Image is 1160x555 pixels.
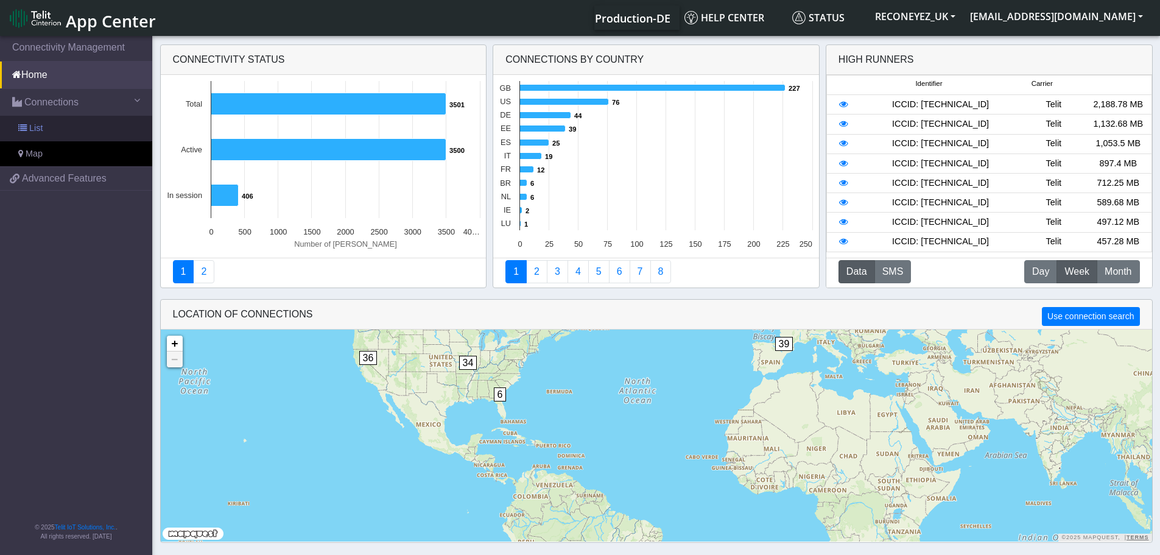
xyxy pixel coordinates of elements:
button: Day [1024,260,1057,283]
nav: Summary paging [173,260,474,283]
a: App Center [10,5,154,31]
button: [EMAIL_ADDRESS][DOMAIN_NAME] [963,5,1150,27]
text: 150 [689,239,701,249]
text: Total [185,99,202,108]
span: Month [1105,264,1131,279]
a: Connectivity status [173,260,194,283]
text: US [500,97,511,106]
div: ICCID: [TECHNICAL_ID] [860,235,1021,249]
a: Connections By Country [505,260,527,283]
button: Use connection search [1042,307,1139,326]
span: 6 [494,387,507,401]
text: IT [504,151,511,160]
img: status.svg [792,11,806,24]
span: Advanced Features [22,171,107,186]
span: Connections [24,95,79,110]
text: 250 [800,239,812,249]
text: 0 [209,227,213,236]
div: Telit [1021,157,1086,171]
text: ES [501,138,511,147]
text: 6 [530,194,534,201]
text: 125 [659,239,672,249]
div: 1,132.68 MB [1086,118,1150,131]
span: Week [1064,264,1089,279]
div: 589.68 MB [1086,196,1150,210]
a: 14 Days Trend [609,260,630,283]
text: Number of [PERSON_NAME] [294,239,397,249]
text: 3500 [437,227,454,236]
button: SMS [874,260,912,283]
text: Active [181,145,202,154]
div: Telit [1021,177,1086,190]
div: Telit [1021,235,1086,249]
a: Connections By Carrier [568,260,589,283]
button: RECONEYEZ_UK [868,5,963,27]
a: Telit IoT Solutions, Inc. [55,524,116,531]
text: FR [501,164,511,174]
a: Zoom out [167,352,183,367]
text: 25 [545,239,554,249]
text: 1 [524,221,528,228]
a: Zoom in [167,336,183,352]
text: 2000 [337,227,354,236]
text: 100 [630,239,643,249]
text: 19 [545,153,552,160]
div: Telit [1021,137,1086,150]
img: knowledge.svg [684,11,698,24]
button: Month [1097,260,1139,283]
span: 34 [459,356,477,370]
a: Your current platform instance [594,5,670,30]
span: List [29,122,43,135]
div: High Runners [838,52,914,67]
div: Telit [1021,196,1086,210]
span: Identifier [915,79,942,89]
text: 76 [612,99,619,106]
text: 175 [718,239,731,249]
text: BR [500,179,511,188]
div: ICCID: [TECHNICAL_ID] [860,98,1021,111]
button: Data [838,260,875,283]
text: 1000 [270,227,287,236]
text: 39 [569,125,576,133]
text: 1500 [303,227,320,236]
text: 225 [776,239,789,249]
div: ICCID: [TECHNICAL_ID] [860,137,1021,150]
text: 227 [789,85,800,92]
text: 0 [518,239,522,249]
span: Map [26,147,43,161]
nav: Summary paging [505,260,807,283]
div: Telit [1021,118,1086,131]
text: 406 [242,193,253,200]
div: ICCID: [TECHNICAL_ID] [860,177,1021,190]
a: Carrier [526,260,547,283]
div: ©2025 MapQuest, | [1058,534,1151,542]
text: EE [501,124,511,133]
a: Usage by Carrier [588,260,610,283]
span: Production-DE [595,11,670,26]
a: Help center [680,5,787,30]
div: ICCID: [TECHNICAL_ID] [860,157,1021,171]
div: Connections By Country [493,45,819,75]
text: 12 [537,166,544,174]
div: 497.12 MB [1086,216,1150,229]
text: NL [501,192,511,201]
text: 40… [463,227,479,236]
div: Telit [1021,216,1086,229]
span: Status [792,11,845,24]
span: 39 [775,337,793,351]
div: 897.4 MB [1086,157,1150,171]
text: DE [500,110,511,119]
text: 75 [603,239,612,249]
a: Usage per Country [547,260,568,283]
span: Carrier [1032,79,1053,89]
div: Telit [1021,98,1086,111]
text: 6 [530,180,534,187]
span: 36 [359,351,378,365]
text: In session [167,191,202,200]
div: 2,188.78 MB [1086,98,1150,111]
div: ICCID: [TECHNICAL_ID] [860,216,1021,229]
text: IE [504,205,511,214]
text: 50 [574,239,583,249]
div: ICCID: [TECHNICAL_ID] [860,118,1021,131]
a: Zero Session [630,260,651,283]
